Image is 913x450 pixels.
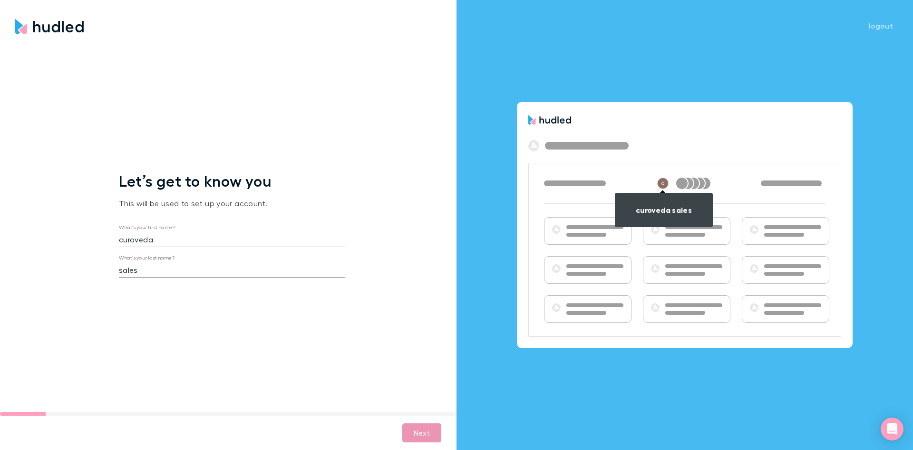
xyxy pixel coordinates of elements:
button: Next [402,423,441,442]
img: logo [528,140,539,151]
img: tool-placeholder.svg [750,303,758,312]
img: tool-placeholder.svg [552,303,561,312]
button: logout [860,20,902,31]
label: What’s your first name? [119,224,175,231]
img: Hudled's Logo [15,19,84,34]
img: tool-placeholder.svg [552,225,561,234]
div: Open Intercom Messenger [881,418,903,440]
img: curoveda sales [658,178,668,189]
img: Hudled's Logo [528,115,571,125]
img: tool-placeholder.svg [651,303,660,312]
h1: Let’s get to know you [119,172,345,190]
img: tool-placeholder.svg [552,264,561,273]
img: tool-placeholder.svg [750,264,758,273]
img: tool-placeholder.svg [651,264,660,273]
img: tool-placeholder.svg [651,225,660,234]
p: This will be used to set up your account. [119,190,345,224]
label: What’s your last name? [119,254,175,261]
img: tool-placeholder.svg [750,225,758,234]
